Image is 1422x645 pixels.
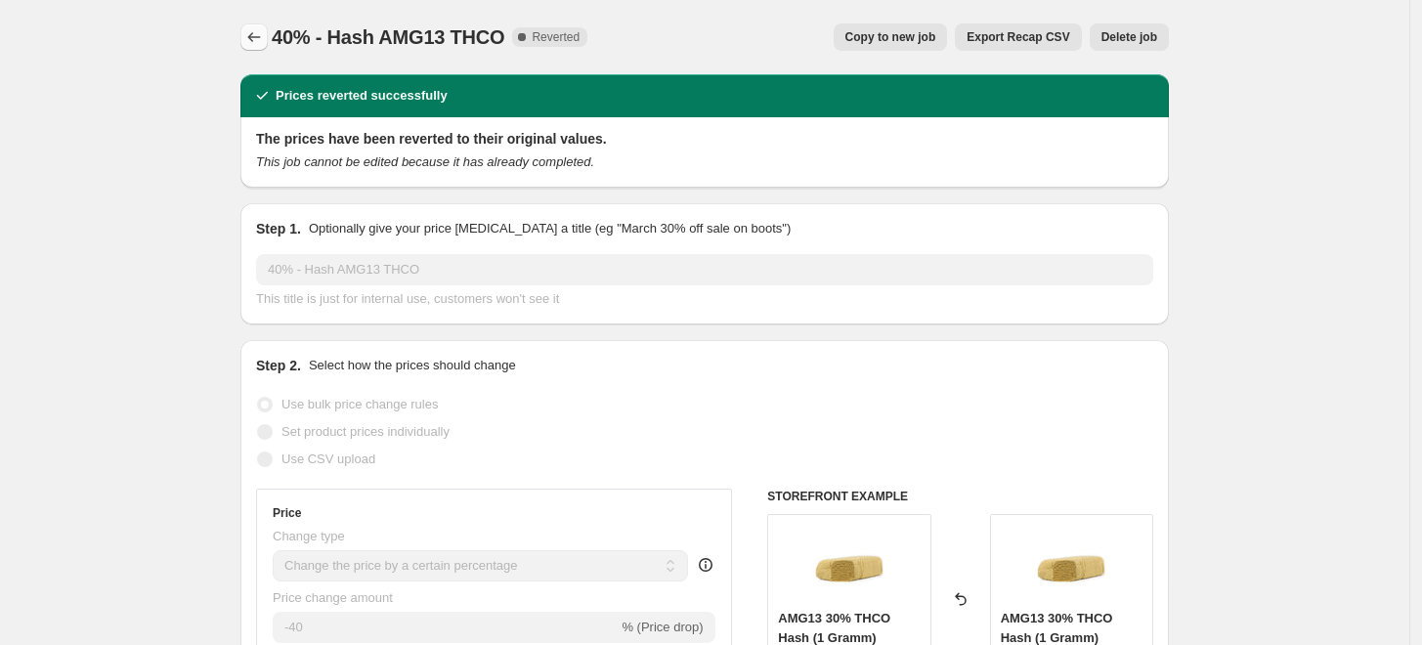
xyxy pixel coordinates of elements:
h3: Price [273,505,301,521]
span: % (Price drop) [622,620,703,634]
button: Export Recap CSV [955,23,1081,51]
img: H557-blanc-800x800_a1a4abc3-8287-41b0-ad8d-cfccf17b0083_80x.jpg [810,525,888,603]
span: Reverted [532,29,580,45]
h6: STOREFRONT EXAMPLE [767,489,1153,504]
h2: The prices have been reverted to their original values. [256,129,1153,149]
input: -15 [273,612,618,643]
p: Optionally give your price [MEDICAL_DATA] a title (eg "March 30% off sale on boots") [309,219,791,238]
span: 40% - Hash AMG13 THCO [272,26,504,48]
i: This job cannot be edited because it has already completed. [256,154,594,169]
h2: Step 1. [256,219,301,238]
h2: Step 2. [256,356,301,375]
span: Set product prices individually [281,424,450,439]
button: Price change jobs [240,23,268,51]
input: 30% off holiday sale [256,254,1153,285]
span: AMG13 30% THCO Hash (1 Gramm) [1001,611,1113,645]
span: Price change amount [273,590,393,605]
p: Select how the prices should change [309,356,516,375]
span: AMG13 30% THCO Hash (1 Gramm) [778,611,890,645]
span: Use bulk price change rules [281,397,438,411]
img: H557-blanc-800x800_a1a4abc3-8287-41b0-ad8d-cfccf17b0083_80x.jpg [1032,525,1110,603]
span: Change type [273,529,345,543]
span: Export Recap CSV [967,29,1069,45]
span: Copy to new job [845,29,936,45]
span: Use CSV upload [281,451,375,466]
span: This title is just for internal use, customers won't see it [256,291,559,306]
h2: Prices reverted successfully [276,86,448,106]
button: Delete job [1090,23,1169,51]
span: Delete job [1101,29,1157,45]
div: help [696,555,715,575]
button: Copy to new job [834,23,948,51]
